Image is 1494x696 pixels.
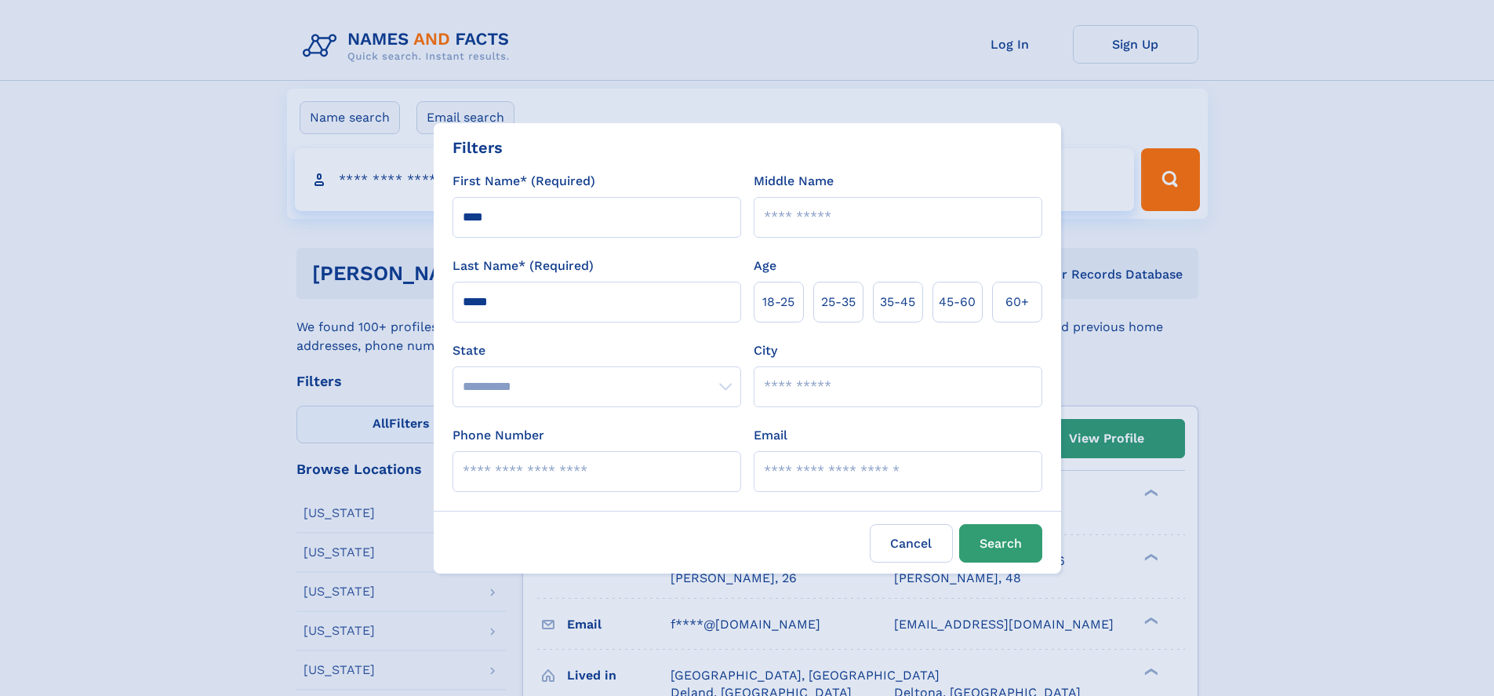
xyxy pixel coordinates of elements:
[754,172,834,191] label: Middle Name
[821,293,856,312] span: 25‑35
[870,524,953,563] label: Cancel
[762,293,794,312] span: 18‑25
[754,341,777,360] label: City
[453,341,741,360] label: State
[959,524,1042,563] button: Search
[1005,293,1029,312] span: 60+
[453,426,544,445] label: Phone Number
[754,257,776,275] label: Age
[453,257,594,275] label: Last Name* (Required)
[754,426,787,445] label: Email
[939,293,976,312] span: 45‑60
[453,136,503,159] div: Filters
[880,293,915,312] span: 35‑45
[453,172,595,191] label: First Name* (Required)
